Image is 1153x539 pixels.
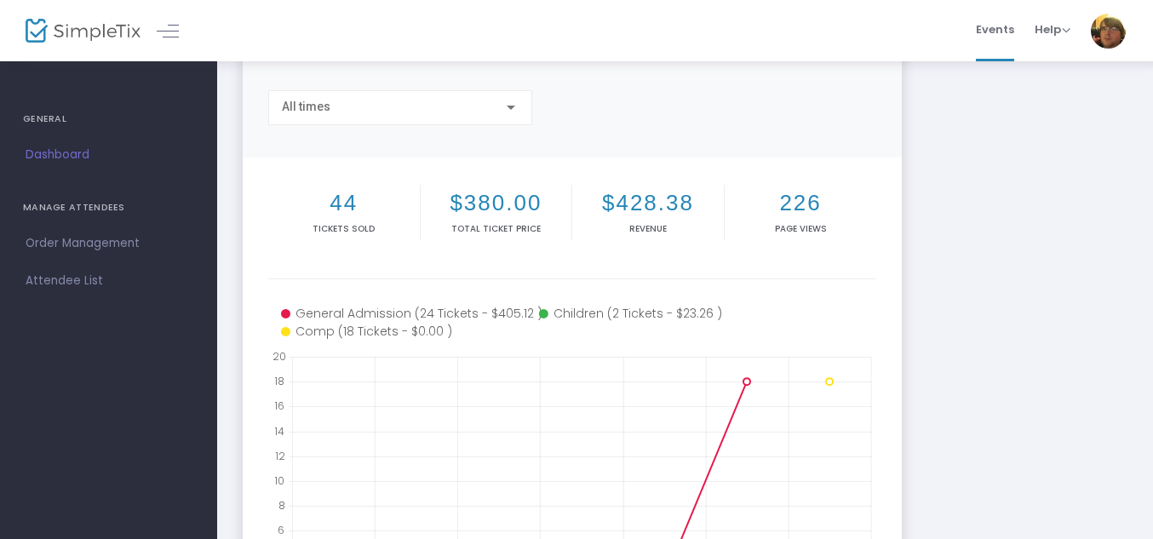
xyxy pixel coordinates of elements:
p: Tickets sold [272,222,416,235]
text: 12 [275,448,285,462]
text: 10 [274,473,284,488]
span: Dashboard [26,144,192,166]
h4: GENERAL [23,102,194,136]
span: Help [1035,21,1070,37]
h4: MANAGE ATTENDEES [23,191,194,225]
text: 6 [278,523,284,537]
span: Attendee List [26,270,192,292]
span: Events [976,8,1014,51]
text: 14 [274,423,284,438]
h2: 226 [728,190,874,216]
p: Page Views [728,222,874,235]
text: 8 [278,498,285,513]
span: Order Management [26,232,192,255]
text: 18 [274,374,284,388]
h2: 44 [272,190,416,216]
text: 16 [274,399,284,413]
p: Total Ticket Price [424,222,569,235]
h2: $380.00 [424,190,569,216]
p: Revenue [576,222,720,235]
text: 20 [272,349,286,364]
span: All times [282,100,330,113]
h2: $428.38 [576,190,720,216]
